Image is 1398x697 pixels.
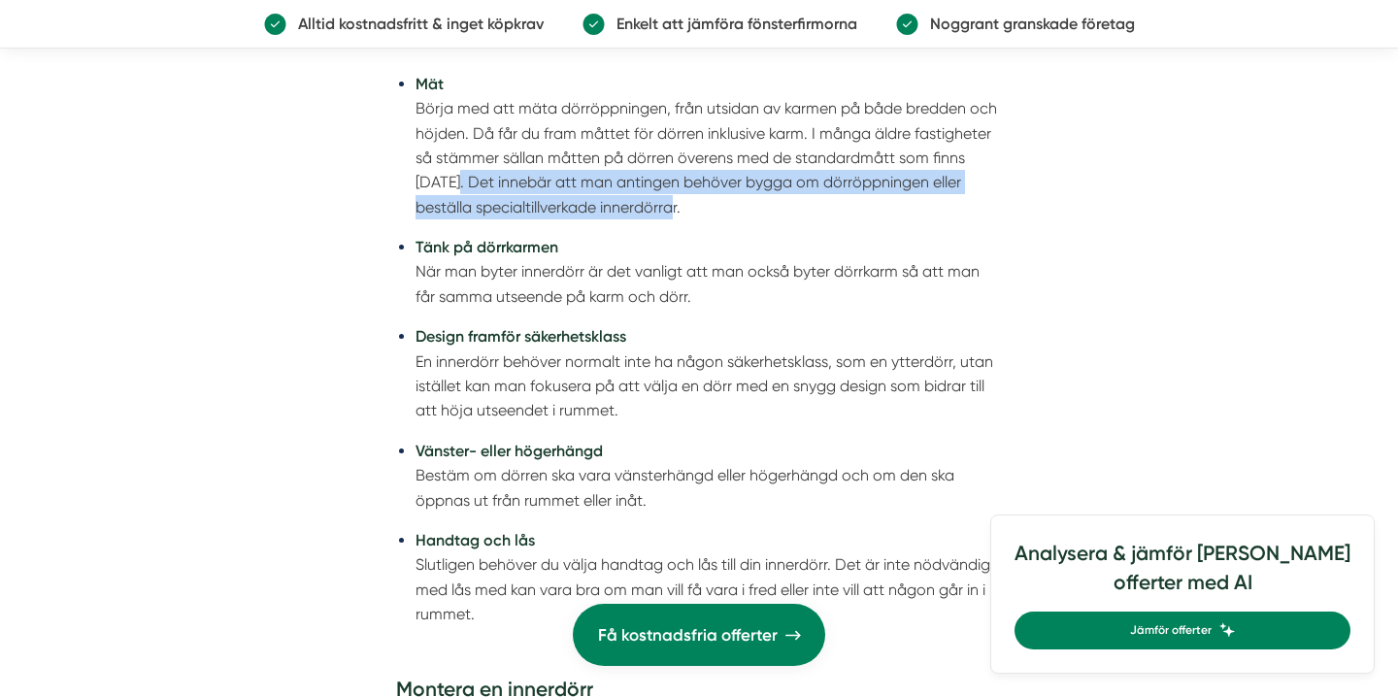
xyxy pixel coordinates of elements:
[605,12,857,36] p: Enkelt att jämföra fönsterfirmorna
[416,238,558,256] strong: Tänk på dörrkarmen
[1015,612,1350,649] a: Jämför offerter
[416,442,603,460] strong: Vänster- eller högerhängd
[416,531,535,549] strong: Handtag och lås
[1130,621,1212,640] span: Jämför offerter
[286,12,544,36] p: Alltid kostnadsfritt & inget köpkrav
[416,72,1002,219] li: Börja med att mäta dörröppningen, från utsidan av karmen på både bredden och höjden. Då får du fr...
[918,12,1135,36] p: Noggrant granskade företag
[573,604,825,666] a: Få kostnadsfria offerter
[598,622,778,648] span: Få kostnadsfria offerter
[1015,539,1350,612] h4: Analysera & jämför [PERSON_NAME] offerter med AI
[416,327,626,346] strong: Design framför säkerhetsklass
[416,439,1002,513] li: Bestäm om dörren ska vara vänsterhängd eller högerhängd och om den ska öppnas ut från rummet elle...
[416,75,444,93] strong: Mät
[416,528,1002,651] li: Slutligen behöver du välja handtag och lås till din innerdörr. Det är inte nödvändigt med lås med...
[416,235,1002,309] li: När man byter innerdörr är det vanligt att man också byter dörrkarm så att man får samma utseende...
[416,324,1002,423] li: En innerdörr behöver normalt inte ha någon säkerhetsklass, som en ytterdörr, utan istället kan ma...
